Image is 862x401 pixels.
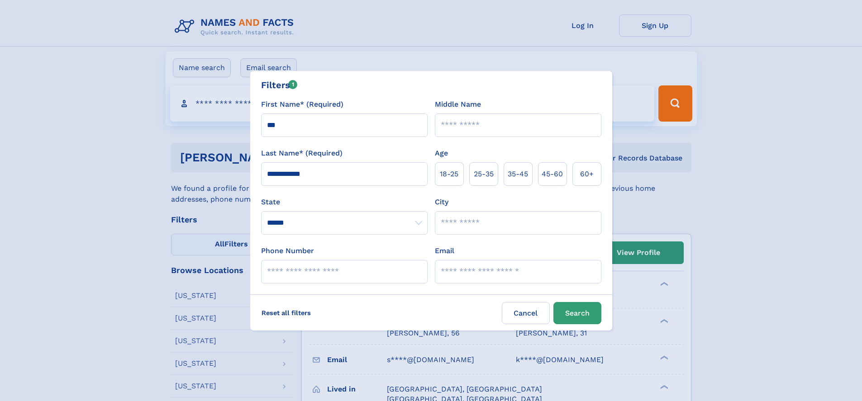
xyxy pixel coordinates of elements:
[542,169,563,179] span: 45‑60
[261,99,343,110] label: First Name* (Required)
[261,245,314,256] label: Phone Number
[435,99,481,110] label: Middle Name
[474,169,494,179] span: 25‑35
[580,169,594,179] span: 60+
[435,197,448,208] label: City
[261,197,428,208] label: State
[256,302,317,324] label: Reset all filters
[435,148,448,159] label: Age
[261,148,343,159] label: Last Name* (Required)
[440,169,458,179] span: 18‑25
[508,169,528,179] span: 35‑45
[502,302,550,324] label: Cancel
[435,245,454,256] label: Email
[553,302,601,324] button: Search
[261,78,298,92] div: Filters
